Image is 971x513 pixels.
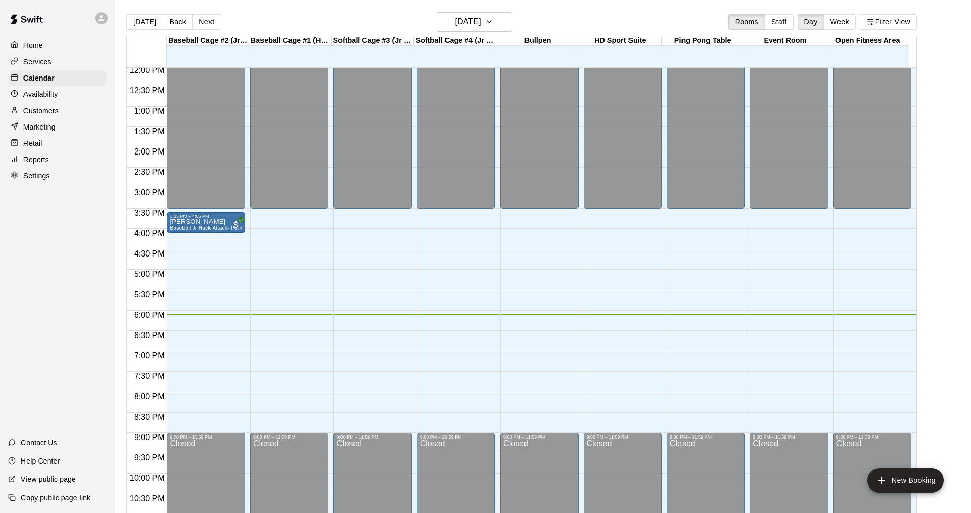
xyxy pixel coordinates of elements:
[798,14,824,30] button: Day
[662,36,744,46] div: Ping Pong Table
[860,14,917,30] button: Filter View
[23,171,50,181] p: Settings
[436,12,512,32] button: [DATE]
[126,14,163,30] button: [DATE]
[132,270,167,278] span: 5:00 PM
[455,15,481,29] h6: [DATE]
[170,214,242,219] div: 3:35 PM – 4:05 PM
[824,14,856,30] button: Week
[21,493,90,503] p: Copy public page link
[132,392,167,401] span: 8:00 PM
[670,434,742,440] div: 9:00 PM – 11:59 PM
[836,434,908,440] div: 9:00 PM – 11:59 PM
[23,106,59,116] p: Customers
[170,434,242,440] div: 9:00 PM – 11:59 PM
[132,188,167,197] span: 3:00 PM
[8,136,107,151] a: Retail
[753,434,825,440] div: 9:00 PM – 11:59 PM
[8,87,107,102] a: Availability
[253,434,325,440] div: 9:00 PM – 11:59 PM
[728,14,765,30] button: Rooms
[132,331,167,340] span: 6:30 PM
[167,36,249,46] div: Baseball Cage #2 (Jr Hack Attack)
[8,152,107,167] a: Reports
[8,168,107,184] a: Settings
[332,36,414,46] div: Softball Cage #3 (Jr Hack Attack)
[867,468,944,493] button: add
[23,73,55,83] p: Calendar
[21,456,60,466] p: Help Center
[132,168,167,176] span: 2:30 PM
[132,372,167,380] span: 7:30 PM
[8,119,107,135] a: Marketing
[503,434,575,440] div: 9:00 PM – 11:59 PM
[21,474,76,484] p: View public page
[765,14,794,30] button: Staff
[127,66,167,74] span: 12:00 PM
[587,434,659,440] div: 9:00 PM – 11:59 PM
[163,14,193,30] button: Back
[127,474,167,482] span: 10:00 PM
[167,212,245,233] div: 3:35 PM – 4:05 PM: Baseball Jr Hack Attack- Perfect for all skill levels
[249,36,332,46] div: Baseball Cage #1 (Hack Attack)
[132,249,167,258] span: 4:30 PM
[132,453,167,462] span: 9:30 PM
[744,36,827,46] div: Event Room
[132,209,167,217] span: 3:30 PM
[23,155,49,165] p: Reports
[170,225,290,231] span: Baseball Jr Hack Attack- Perfect for all skill levels
[23,40,43,50] p: Home
[132,290,167,299] span: 5:30 PM
[127,494,167,503] span: 10:30 PM
[231,220,241,230] span: All customers have paid
[23,138,42,148] p: Retail
[132,107,167,115] span: 1:00 PM
[192,14,221,30] button: Next
[132,351,167,360] span: 7:00 PM
[132,229,167,238] span: 4:00 PM
[132,413,167,421] span: 8:30 PM
[336,434,408,440] div: 9:00 PM – 11:59 PM
[23,57,51,67] p: Services
[127,86,167,95] span: 12:30 PM
[8,38,107,53] a: Home
[420,434,492,440] div: 9:00 PM – 11:59 PM
[132,147,167,156] span: 2:00 PM
[414,36,496,46] div: Softball Cage #4 (Jr Hack Attack)
[496,36,579,46] div: Bullpen
[8,70,107,86] a: Calendar
[8,54,107,69] a: Services
[132,311,167,319] span: 6:00 PM
[23,122,56,132] p: Marketing
[132,433,167,442] span: 9:00 PM
[21,438,57,448] p: Contact Us
[8,103,107,118] a: Customers
[826,36,909,46] div: Open Fitness Area
[23,89,58,99] p: Availability
[132,127,167,136] span: 1:30 PM
[579,36,662,46] div: HD Sport Suite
